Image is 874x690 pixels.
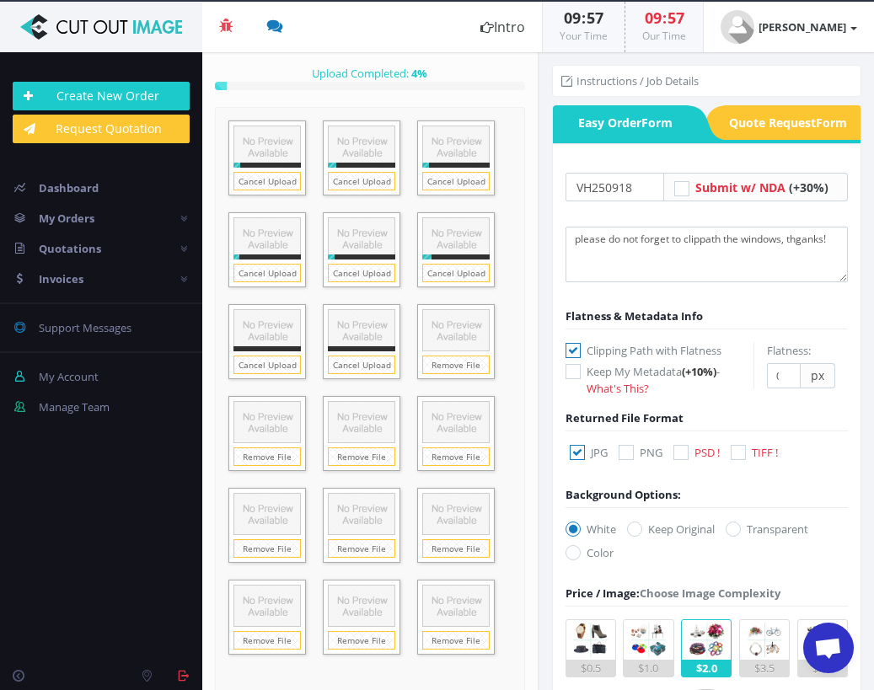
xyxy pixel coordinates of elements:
label: Flatness: [767,342,811,359]
small: Our Time [642,29,686,43]
span: 57 [668,8,684,28]
a: Easy OrderForm [553,105,686,140]
i: Form [816,115,847,131]
span: Quote Request [728,105,861,140]
a: [PERSON_NAME] [704,2,874,52]
span: Support Messages [39,320,131,335]
img: 1.png [571,620,610,660]
span: Invoices [39,271,83,286]
label: Keep My Metadata - [566,363,754,397]
a: Quote RequestForm [728,105,861,140]
a: Request Quotation [13,115,190,143]
div: Choose Image Complexity [566,585,780,602]
div: $1.0 [624,660,673,677]
a: Remove File [422,447,490,466]
img: 3.png [687,620,727,660]
span: My Account [39,369,99,384]
span: (+10%) [682,364,716,379]
span: 09 [645,8,662,28]
div: $7.0 [798,660,847,677]
span: px [801,363,835,388]
img: 2.png [629,620,668,660]
span: 09 [564,8,581,28]
input: Your Order Title [566,173,665,201]
strong: % [409,66,427,81]
a: Cancel Upload [422,172,490,190]
a: Remove File [328,447,395,466]
span: Dashboard [39,180,99,195]
a: Remove File [328,631,395,650]
a: Submit w/ NDA (+30%) [695,179,828,195]
div: Upload Completed: [215,65,525,82]
a: Cancel Upload [233,264,301,282]
a: Cancel Upload [233,356,301,374]
a: Cancel Upload [328,356,395,374]
span: Submit w/ NDA [695,179,786,195]
span: 57 [587,8,603,28]
a: Remove File [328,539,395,558]
span: 4 [411,66,417,81]
label: Keep Original [627,521,715,538]
a: Cancel Upload [328,264,395,282]
span: : [581,8,587,28]
span: PSD ! [694,445,720,460]
img: user_default.jpg [721,10,754,44]
i: Form [641,115,673,131]
a: Create New Order [13,82,190,110]
span: Quotations [39,241,101,256]
img: Cut Out Image [13,14,190,40]
a: Intro [464,2,542,52]
div: $0.5 [566,660,615,677]
label: Color [566,544,614,561]
label: JPG [570,444,608,461]
a: Cancel Upload [422,264,490,282]
small: Your Time [560,29,608,43]
a: What's This? [587,381,649,396]
div: $3.5 [740,660,789,677]
span: Price / Image: [566,586,640,601]
a: Remove File [233,539,301,558]
label: PNG [619,444,662,461]
label: Clipping Path with Flatness [566,342,754,359]
span: My Orders [39,211,94,226]
span: Manage Team [39,399,110,415]
a: Remove File [233,447,301,466]
li: Instructions / Job Details [561,72,699,89]
span: Returned File Format [566,410,684,425]
span: TIFF ! [752,445,778,460]
a: Cancel Upload [233,172,301,190]
span: Easy Order [553,105,686,140]
a: Cancel Upload [328,172,395,190]
label: White [566,521,616,538]
img: 4.png [745,620,785,660]
a: Remove File [422,631,490,650]
span: (+30%) [789,179,828,195]
label: Transparent [726,521,808,538]
span: Flatness & Metadata Info [566,308,703,324]
span: : [662,8,668,28]
a: Remove File [422,539,490,558]
div: Open de chat [803,623,854,673]
a: Remove File [422,356,490,374]
img: 5.png [802,620,842,660]
a: Remove File [233,631,301,650]
div: Background Options: [566,486,681,503]
strong: [PERSON_NAME] [759,19,846,35]
div: $2.0 [682,660,731,677]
